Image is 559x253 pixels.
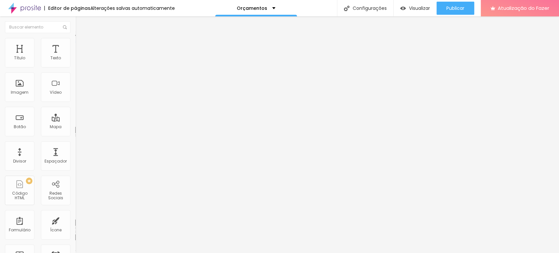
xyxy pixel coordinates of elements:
[9,227,30,233] font: Formulário
[50,89,62,95] font: Vídeo
[344,6,349,11] img: Ícone
[48,190,63,201] font: Redes Sociais
[14,55,25,61] font: Título
[14,124,26,129] font: Botão
[90,5,175,11] font: Alterações salvas automaticamente
[11,89,28,95] font: Imagem
[12,190,28,201] font: Código HTML
[63,25,67,29] img: Ícone
[437,2,474,15] button: Publicar
[45,158,67,164] font: Espaçador
[409,5,430,11] font: Visualizar
[50,227,62,233] font: Ícone
[50,124,62,129] font: Mapa
[353,5,387,11] font: Configurações
[5,21,70,33] input: Buscar elemento
[394,2,437,15] button: Visualizar
[13,158,26,164] font: Divisor
[50,55,61,61] font: Texto
[446,5,464,11] font: Publicar
[498,5,549,11] font: Atualização do Fazer
[400,6,406,11] img: view-1.svg
[48,5,90,11] font: Editor de páginas
[75,16,559,253] iframe: Editor
[237,5,267,11] font: Orçamentos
